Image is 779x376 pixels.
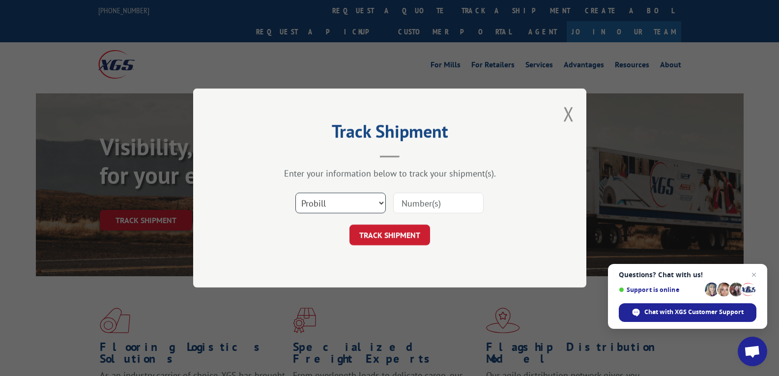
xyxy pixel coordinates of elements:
h2: Track Shipment [242,124,537,143]
span: Questions? Chat with us! [619,271,756,279]
input: Number(s) [393,193,484,213]
div: Open chat [738,337,767,366]
span: Chat with XGS Customer Support [644,308,744,317]
button: TRACK SHIPMENT [349,225,430,245]
span: Close chat [748,269,760,281]
div: Enter your information below to track your shipment(s). [242,168,537,179]
div: Chat with XGS Customer Support [619,303,756,322]
button: Close modal [563,101,574,127]
span: Support is online [619,286,701,293]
